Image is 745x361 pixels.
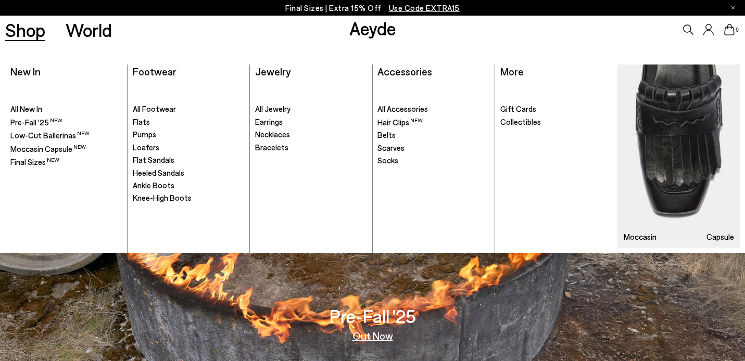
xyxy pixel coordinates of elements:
[133,155,245,165] a: Flat Sandals
[255,104,367,114] a: All Jewelry
[255,104,291,113] span: All Jewelry
[377,156,489,166] a: Socks
[133,155,174,164] span: Flat Sandals
[10,65,41,78] a: New In
[618,65,740,248] img: Mobile_e6eede4d-78b8-4bd1-ae2a-4197e375e133_900x.jpg
[255,117,367,127] a: Earrings
[255,143,288,152] span: Bracelets
[133,193,192,202] span: Knee-High Boots
[352,330,393,341] a: Out Now
[285,2,460,15] p: Final Sizes | Extra 15% Off
[500,65,524,78] a: More
[330,307,416,325] h3: Pre-Fall '25
[66,21,112,39] a: World
[10,144,122,154] a: Moccasin Capsule
[10,130,122,141] a: Low-Cut Ballerinas
[133,180,174,190] span: Ankle Boots
[500,104,536,113] span: Gift Cards
[377,130,396,139] span: Belts
[724,24,735,35] a: 0
[10,117,122,128] a: Pre-Fall '25
[133,130,245,140] a: Pumps
[377,118,423,127] span: Hair Clips
[5,21,45,39] a: Shop
[133,104,176,113] span: All Footwear
[377,117,489,128] a: Hair Clips
[133,168,245,178] a: Heeled Sandals
[706,233,734,241] h3: Capsule
[10,104,42,113] span: All New In
[10,131,90,140] span: Low-Cut Ballerinas
[255,130,290,139] span: Necklaces
[10,157,59,166] span: Final Sizes
[377,104,428,113] span: All Accessories
[377,143,489,153] a: Scarves
[10,144,86,153] span: Moccasin Capsule
[133,143,245,153] a: Loafers
[255,117,283,126] span: Earrings
[10,157,122,167] a: Final Sizes
[389,3,460,12] span: Navigate to /collections/ss25-final-sizes
[133,117,245,127] a: Flats
[133,65,176,78] a: Footwear
[624,233,656,241] h3: Moccasin
[500,117,613,127] a: Collectibles
[133,117,150,126] span: Flats
[377,104,489,114] a: All Accessories
[133,193,245,203] a: Knee-High Boots
[255,130,367,140] a: Necklaces
[133,143,159,152] span: Loafers
[133,104,245,114] a: All Footwear
[377,156,398,165] span: Socks
[10,118,62,127] span: Pre-Fall '25
[133,168,184,177] span: Heeled Sandals
[377,65,432,78] a: Accessories
[618,65,740,248] a: Moccasin Capsule
[500,117,541,126] span: Collectibles
[133,180,245,191] a: Ankle Boots
[133,130,156,139] span: Pumps
[255,65,291,78] a: Jewelry
[349,17,396,39] a: Aeyde
[377,130,489,140] a: Belts
[500,104,613,114] a: Gift Cards
[255,143,367,153] a: Bracelets
[377,143,405,152] span: Scarves
[735,27,740,33] span: 0
[10,104,122,114] a: All New In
